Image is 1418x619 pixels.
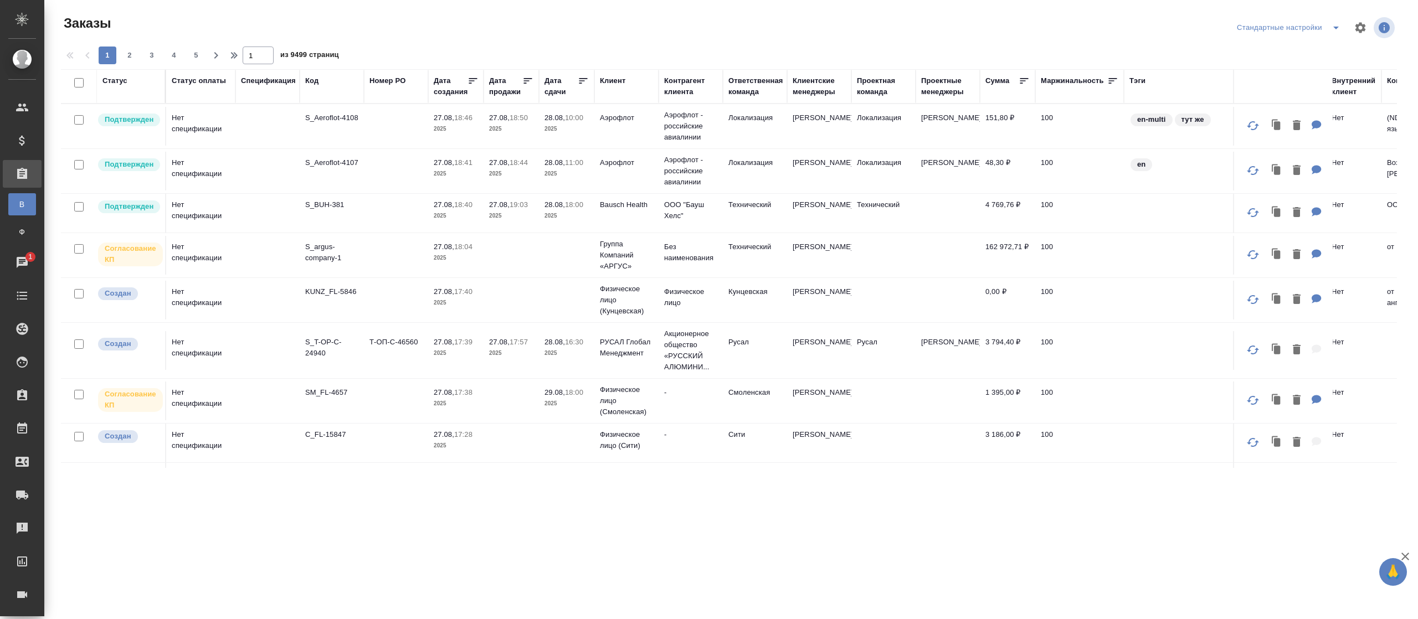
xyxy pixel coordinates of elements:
[723,107,787,146] td: Локализация
[787,107,851,146] td: [PERSON_NAME]
[1240,286,1266,313] button: Обновить
[664,429,717,440] p: -
[600,199,653,210] p: Bausch Health
[105,389,156,411] p: Согласование КП
[1287,159,1306,182] button: Удалить
[369,75,405,86] div: Номер PO
[723,381,787,420] td: Смоленская
[454,200,472,209] p: 18:40
[105,338,131,349] p: Создан
[454,158,472,167] p: 18:41
[1287,431,1306,454] button: Удалить
[600,283,653,317] p: Физическое лицо (Кунцевская)
[544,210,589,221] p: 2025
[565,114,583,122] p: 10:00
[187,50,205,61] span: 5
[1332,157,1376,168] p: Нет
[22,251,39,262] span: 1
[434,75,467,97] div: Дата создания
[1035,236,1124,275] td: 100
[1035,424,1124,462] td: 100
[1287,202,1306,224] button: Удалить
[3,249,42,276] a: 1
[489,210,533,221] p: 2025
[787,194,851,233] td: [PERSON_NAME]
[434,348,478,359] p: 2025
[434,388,454,396] p: 27.08,
[787,152,851,190] td: [PERSON_NAME]
[14,226,30,238] span: Ф
[105,288,131,299] p: Создан
[364,331,428,370] td: Т-ОП-С-46560
[8,193,36,215] a: В
[723,152,787,190] td: Локализация
[166,381,235,420] td: Нет спецификации
[1240,157,1266,184] button: Обновить
[305,75,318,86] div: Код
[787,463,851,502] td: [PERSON_NAME]
[1306,159,1327,182] button: Для КМ: Возврат EMD в АП_Лаврентьева Е.
[916,463,980,502] td: [PERSON_NAME]
[787,424,851,462] td: [PERSON_NAME]
[305,429,358,440] p: C_FL-15847
[544,158,565,167] p: 28.08,
[454,243,472,251] p: 18:04
[664,110,717,143] p: Аэрофлот - российские авиалинии
[1266,115,1287,137] button: Клонировать
[454,114,472,122] p: 18:46
[1240,112,1266,139] button: Обновить
[565,158,583,167] p: 11:00
[916,107,980,146] td: [PERSON_NAME]
[97,112,160,127] div: Выставляет КМ после уточнения всех необходимых деталей и получения согласия клиента на запуск. С ...
[1347,14,1374,41] span: Настроить таблицу
[1266,339,1287,362] button: Клонировать
[454,388,472,396] p: 17:38
[544,114,565,122] p: 28.08,
[1035,463,1124,502] td: 89
[454,430,472,439] p: 17:28
[980,107,1035,146] td: 151,80 ₽
[723,194,787,233] td: Технический
[305,199,358,210] p: S_BUH-381
[434,297,478,308] p: 2025
[1287,244,1306,266] button: Удалить
[305,337,358,359] p: S_T-OP-C-24940
[1266,389,1287,412] button: Клонировать
[1332,75,1376,97] div: Внутренний клиент
[1306,288,1327,311] button: Для КМ: от КВ: синхронный удаленный англ-рус, 2 часа, 2 спикера в зуме и 10 слушателей в Москве, ...
[600,112,653,123] p: Аэрофлот
[1181,114,1204,125] p: тут же
[1374,17,1397,38] span: Посмотреть информацию
[1266,202,1287,224] button: Клонировать
[600,429,653,451] p: Физическое лицо (Сити)
[565,388,583,396] p: 18:00
[1379,558,1407,586] button: 🙏
[434,200,454,209] p: 27.08,
[1332,241,1376,252] p: Нет
[305,112,358,123] p: S_Aeroflot-4108
[61,14,111,32] span: Заказы
[105,243,156,265] p: Согласование КП
[544,348,589,359] p: 2025
[166,107,235,146] td: Нет спецификации
[97,157,160,172] div: Выставляет КМ после уточнения всех необходимых деталей и получения согласия клиента на запуск. С ...
[664,328,717,373] p: Акционерное общество «РУССКИЙ АЛЮМИНИ...
[1035,281,1124,319] td: 100
[544,200,565,209] p: 28.08,
[1266,244,1287,266] button: Клонировать
[241,75,296,86] div: Спецификация
[305,241,358,264] p: S_argus-company-1
[851,107,916,146] td: Локализация
[1240,429,1266,456] button: Обновить
[1266,431,1287,454] button: Клонировать
[166,236,235,275] td: Нет спецификации
[664,199,717,221] p: ООО "Бауш Хелс"
[1137,159,1145,170] p: en
[489,123,533,135] p: 2025
[8,221,36,243] a: Ф
[105,431,131,442] p: Создан
[105,201,153,212] p: Подтвержден
[434,243,454,251] p: 27.08,
[787,236,851,275] td: [PERSON_NAME]
[1041,75,1104,86] div: Маржинальность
